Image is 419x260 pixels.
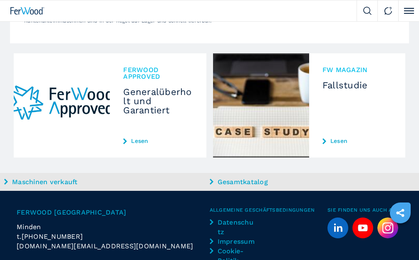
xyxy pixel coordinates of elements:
[213,53,309,157] img: Fallstudie
[10,7,45,15] img: Ferwood
[123,137,193,144] a: Lesen
[377,217,398,238] img: Instagram
[17,241,193,251] span: [DOMAIN_NAME][EMAIL_ADDRESS][DOMAIN_NAME]
[123,67,193,80] span: Ferwood Approved
[352,217,373,238] a: youtube
[322,137,392,144] a: Lesen
[210,207,328,212] span: Allgemeine Geschäftsbedingungen
[210,217,255,237] a: Datenschutz
[14,53,110,157] img: Generalüberholt und Garantiert
[4,177,208,187] a: Maschinen verkauft
[384,222,413,254] iframe: Chat
[123,87,193,115] h3: Generalüberholt und Garantiert
[390,202,411,223] a: sharethis
[398,0,419,21] button: Click to toggle menu
[17,223,41,231] span: Minden
[22,232,83,241] span: [PHONE_NUMBER]
[322,81,392,90] h3: Fallstudie
[327,207,402,212] span: Sie finden uns auch auf
[17,232,210,241] div: t.
[17,207,210,217] span: Ferwood [GEOGRAPHIC_DATA]
[210,237,255,246] a: Impressum
[322,67,392,73] span: FW MAGAZIN
[210,177,413,187] a: Gesamtkatalog
[363,7,372,15] img: Search
[384,7,392,15] img: Contact us
[327,217,348,238] a: linkedin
